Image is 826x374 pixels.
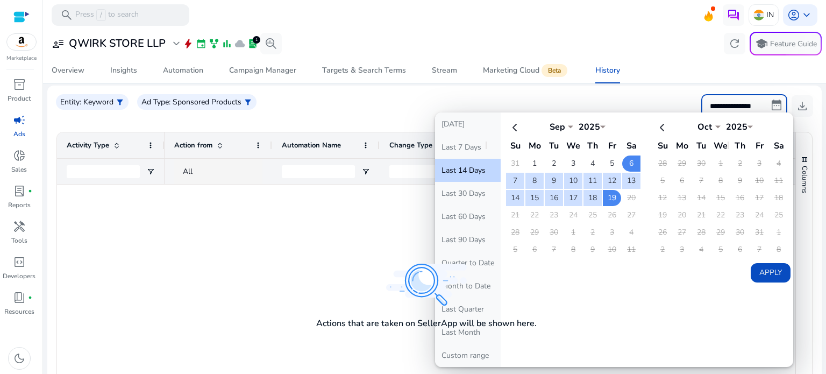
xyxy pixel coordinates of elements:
span: search_insights [265,37,277,50]
span: bar_chart [222,38,232,49]
span: / [96,9,106,21]
input: Activity Type Filter Input [67,165,140,178]
div: 2025 [721,121,753,133]
div: Sep [541,121,573,133]
button: Month to Date [435,274,501,298]
button: Last 14 Days [435,159,501,182]
span: campaign [13,114,26,126]
input: Automation Name Filter Input [282,165,355,178]
button: Last Month [435,321,501,344]
p: Sales [11,165,27,174]
span: Columns [800,166,809,193]
input: Change Type Filter Input [389,165,462,178]
div: History [595,67,620,74]
button: [DATE] [435,112,501,136]
div: Marketing Cloud [483,66,569,75]
button: download [792,95,813,117]
button: Apply [751,263,791,283]
span: keyboard_arrow_down [800,9,813,22]
span: donut_small [13,149,26,162]
span: inventory_2 [13,78,26,91]
img: in.svg [753,10,764,20]
p: IN [766,5,774,24]
p: Ads [13,129,25,139]
p: Ad Type [141,96,169,108]
button: Open Filter Menu [146,167,155,176]
div: Insights [110,67,137,74]
div: Campaign Manager [229,67,296,74]
span: school [755,37,768,50]
button: Quarter to Date [435,251,501,274]
span: handyman [13,220,26,233]
span: Action from [174,140,212,150]
span: Beta [542,64,567,77]
p: Product [8,94,31,103]
p: Reports [8,200,31,210]
span: download [796,100,809,112]
button: Last 60 Days [435,205,501,228]
div: Automation [163,67,203,74]
span: refresh [728,37,741,50]
span: filter_alt [116,98,124,107]
button: refresh [724,33,745,54]
p: : Sponsored Products [169,96,241,108]
span: code_blocks [13,256,26,269]
span: dark_mode [13,352,26,365]
button: Last 30 Days [435,182,501,205]
span: fiber_manual_record [28,189,32,193]
span: All [183,166,193,177]
span: Automation Name [282,140,341,150]
span: cloud [234,38,245,49]
span: search [60,9,73,22]
button: schoolFeature Guide [750,32,822,55]
span: Activity Type [67,140,109,150]
span: event [196,38,206,49]
span: user_attributes [52,37,65,50]
span: expand_more [170,37,183,50]
span: lab_profile [13,185,26,197]
div: Overview [52,67,84,74]
span: family_history [209,38,219,49]
button: Open Filter Menu [361,167,370,176]
span: book_4 [13,291,26,304]
div: Targets & Search Terms [322,67,406,74]
p: Tools [11,236,27,245]
button: Custom range [435,344,501,367]
div: 1 [253,36,260,44]
h3: QWIRK STORE LLP [69,37,166,50]
div: Oct [688,121,721,133]
img: amazon.svg [7,34,36,50]
span: account_circle [787,9,800,22]
button: Last Quarter [435,298,501,321]
div: 2025 [573,121,606,133]
span: Change Type [389,140,432,150]
p: Developers [3,271,35,281]
p: Feature Guide [770,39,817,50]
p: Resources [4,307,34,316]
p: Entity [60,96,80,108]
button: search_insights [260,33,282,54]
span: fiber_manual_record [28,295,32,300]
p: : Keyword [80,96,113,108]
button: Last 7 Days [435,136,501,159]
p: Press to search [75,9,139,21]
p: Marketplace [6,54,37,62]
div: Stream [432,67,457,74]
span: bolt [183,38,194,49]
button: Last 90 Days [435,228,501,251]
span: lab_profile [247,38,258,49]
span: filter_alt [244,98,252,107]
